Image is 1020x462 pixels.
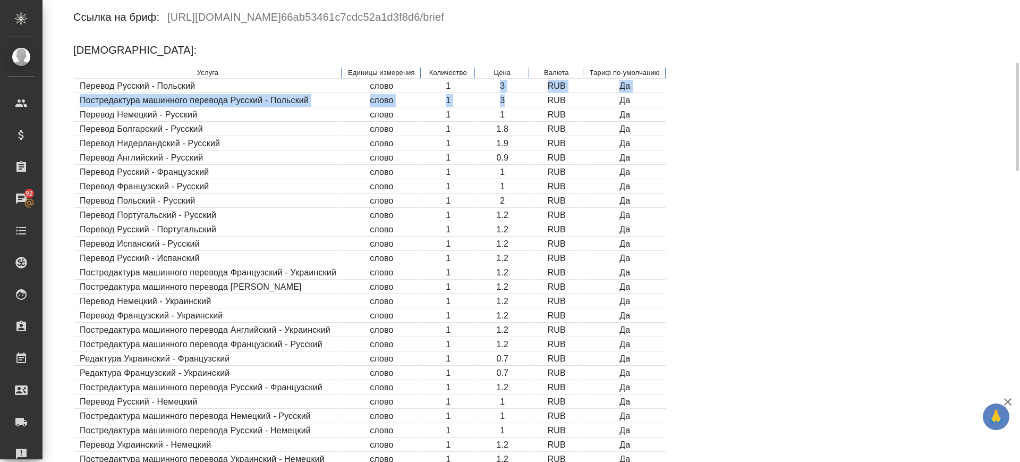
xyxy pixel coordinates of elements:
[476,80,529,93] td: 3
[530,209,583,222] td: RUB
[422,108,475,122] td: 1
[584,252,666,265] td: Да
[422,324,475,337] td: 1
[422,152,475,165] td: 1
[74,137,342,150] td: Перевод Нидерландский - Русский
[530,309,583,323] td: RUB
[584,295,666,308] td: Да
[74,295,342,308] td: Перевод Немецкий - Украинский
[530,80,583,93] td: RUB
[476,209,529,222] td: 1.2
[530,266,583,280] td: RUB
[476,396,529,409] td: 1
[80,68,336,78] p: Услуга
[343,80,421,93] td: слово
[422,338,475,351] td: 1
[422,166,475,179] td: 1
[422,238,475,251] td: 1
[422,266,475,280] td: 1
[343,180,421,194] td: слово
[343,152,421,165] td: слово
[530,338,583,351] td: RUB
[481,68,523,78] p: Цена
[422,439,475,452] td: 1
[584,152,666,165] td: Да
[343,295,421,308] td: слово
[530,223,583,237] td: RUB
[343,396,421,409] td: слово
[422,252,475,265] td: 1
[530,166,583,179] td: RUB
[476,152,529,165] td: 0.9
[74,396,342,409] td: Перевод Русский - Немецкий
[343,238,421,251] td: слово
[343,309,421,323] td: слово
[74,367,342,380] td: Редактура Французский - Украинский
[74,223,342,237] td: Перевод Русский - Португальский
[343,424,421,438] td: слово
[74,180,342,194] td: Перевод Французский - Русский
[530,381,583,394] td: RUB
[74,281,342,294] td: Постредактура машинного перевода [PERSON_NAME]
[584,123,666,136] td: Да
[343,223,421,237] td: слово
[530,195,583,208] td: RUB
[584,238,666,251] td: Да
[343,338,421,351] td: слово
[3,186,40,212] a: 92
[584,266,666,280] td: Да
[422,381,475,394] td: 1
[530,410,583,423] td: RUB
[530,352,583,366] td: RUB
[422,223,475,237] td: 1
[343,410,421,423] td: слово
[584,338,666,351] td: Да
[584,396,666,409] td: Да
[530,367,583,380] td: RUB
[74,266,342,280] td: Постредактура машинного перевода Французский - Украинский
[530,152,583,165] td: RUB
[422,209,475,222] td: 1
[422,94,475,107] td: 1
[476,338,529,351] td: 1.2
[422,309,475,323] td: 1
[584,223,666,237] td: Да
[19,188,39,199] span: 92
[422,195,475,208] td: 1
[74,439,342,452] td: Перевод Украинский - Немецкий
[530,439,583,452] td: RUB
[74,424,342,438] td: Постредактура машинного перевода Русский - Немецкий
[343,108,421,122] td: слово
[584,209,666,222] td: Да
[343,381,421,394] td: слово
[343,352,421,366] td: слово
[530,108,583,122] td: RUB
[476,180,529,194] td: 1
[74,94,342,107] td: Постредактура машинного перевода Русский - Польский
[530,137,583,150] td: RUB
[343,94,421,107] td: слово
[422,367,475,380] td: 1
[476,367,529,380] td: 0.7
[476,439,529,452] td: 1.2
[476,123,529,136] td: 1.8
[74,80,342,93] td: Перевод Русский - Польский
[74,338,342,351] td: Постредактура машинного перевода Французский - Русский
[530,295,583,308] td: RUB
[584,367,666,380] td: Да
[476,252,529,265] td: 1.2
[530,180,583,194] td: RUB
[584,281,666,294] td: Да
[73,41,197,58] h6: [DEMOGRAPHIC_DATA]:
[73,9,159,26] h6: Ссылка на бриф:
[422,295,475,308] td: 1
[74,209,342,222] td: Перевод Португальский - Русский
[476,381,529,394] td: 1.2
[476,137,529,150] td: 1.9
[476,410,529,423] td: 1
[74,352,342,366] td: Редактура Украинский - Французский
[476,195,529,208] td: 2
[343,195,421,208] td: слово
[343,252,421,265] td: слово
[584,424,666,438] td: Да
